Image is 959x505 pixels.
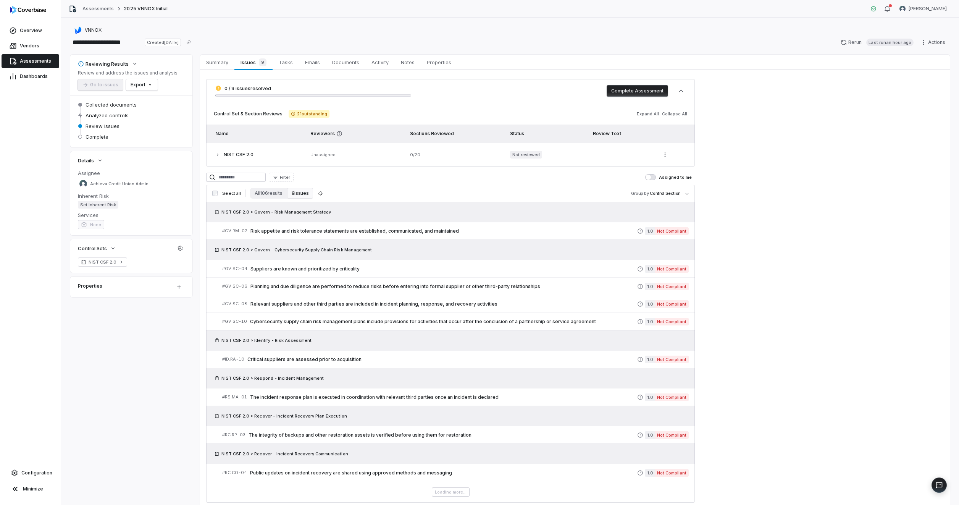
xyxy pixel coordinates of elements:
div: - [593,152,650,158]
span: Unassigned [310,152,336,157]
button: Complete Assessment [607,85,668,97]
span: 1.0 [645,469,655,477]
span: # ID.RA-10 [222,356,244,362]
span: Not Compliant [655,318,689,325]
span: Emails [302,57,323,67]
button: Expand All [634,107,661,121]
span: NIST CSF 2.0 > Respond - Incident Management [221,375,324,381]
span: Not Compliant [655,431,689,439]
span: # GV.SC-08 [222,301,247,307]
span: 0 / 20 [410,152,420,157]
dt: Services [78,212,185,219]
span: Status [510,131,524,136]
span: Review Text [593,131,621,136]
span: 21 outstanding [289,110,329,118]
span: 1.0 [645,431,655,439]
button: Details [76,154,105,167]
button: Minimize [3,481,58,497]
a: Dashboards [2,70,59,83]
span: Review issues [86,123,119,129]
a: #RS.MA-01The incident response plan is executed in coordination with relevant third parties once ... [222,388,689,406]
button: All 106 results [250,188,287,199]
span: Sections Reviewed [410,131,454,136]
a: #GV.SC-10Cybersecurity supply chain risk management plans include provisions for activities that ... [222,313,689,330]
p: Review and address the issues and analysis [78,70,178,76]
span: Not Compliant [655,356,689,363]
button: RerunLast runan hour ago [836,37,918,48]
a: #GV.RM-02Risk appetite and risk tolerance statements are established, communicated, and maintaine... [222,222,689,240]
span: # GV.SC-10 [222,319,247,324]
span: 2025 VNNOX Initial [124,6,168,12]
button: 9 issues [287,188,313,199]
a: Vendors [2,39,59,53]
a: #ID.RA-10Critical suppliers are assessed prior to acquisition1.0Not Compliant [222,351,689,368]
button: Control Sets [76,241,118,255]
span: Not Compliant [655,300,689,308]
span: Dashboards [20,73,48,79]
span: # GV.SC-06 [222,283,247,289]
span: Filter [280,175,290,180]
button: Collapse All [660,107,689,121]
span: Risk appetite and risk tolerance statements are established, communicated, and maintained [250,228,637,234]
span: # RC.CO-04 [222,470,247,476]
button: Copy link [182,36,195,49]
span: Control Set & Section Reviews [214,111,283,117]
span: 1.0 [645,318,655,325]
span: Documents [329,57,362,67]
span: Summary [203,57,231,67]
span: # RC.RP-03 [222,432,245,438]
a: Configuration [3,466,58,480]
span: NIST CSF 2.0 [89,259,116,265]
span: Activity [368,57,392,67]
span: Control Sets [78,245,107,252]
span: # RS.MA-01 [222,394,247,400]
span: Planning and due diligence are performed to reduce risks before entering into formal supplier or ... [250,283,637,290]
span: Tasks [276,57,296,67]
span: Vendors [20,43,39,49]
span: # GV.SC-04 [222,266,247,272]
a: #GV.SC-04Suppliers are known and prioritized by criticality1.0Not Compliant [222,260,689,277]
span: NIST CSF 2.0 > Govern - Risk Management Strategy [221,209,331,215]
span: The incident response plan is executed in coordination with relevant third parties once an incide... [250,394,637,400]
button: Actions [918,37,950,48]
span: Last run an hour ago [866,39,914,46]
span: Overview [20,28,42,34]
span: Issues [237,57,269,68]
span: 0 / 9 issues resolved [224,86,271,91]
dt: Inherent Risk [78,193,185,199]
button: https://en.vnnox.com/VNNOX [72,23,104,37]
a: #GV.SC-08Relevant suppliers and other third parties are included in incident planning, response, ... [222,295,689,312]
a: #RC.RP-03The integrity of backups and other restoration assets is verified before using them for ... [222,426,689,443]
input: Select all [212,191,218,196]
span: Configuration [21,470,52,476]
span: 1.0 [645,227,655,235]
span: Reviewers [310,131,401,137]
label: Assigned to me [645,174,692,180]
span: Assessments [20,58,51,64]
span: Created [DATE] [145,39,181,46]
span: Analyzed controls [86,112,129,119]
span: Relevant suppliers and other third parties are included in incident planning, response, and recov... [250,301,637,307]
a: #GV.SC-06Planning and due diligence are performed to reduce risks before entering into formal sup... [222,278,689,295]
span: Public updates on incident recovery are shared using approved methods and messaging [250,470,637,476]
span: Set Inherent Risk [78,201,118,209]
span: Group by [631,191,649,196]
span: 1.0 [645,300,655,308]
span: 1.0 [645,265,655,273]
span: Cybersecurity supply chain risk management plans include provisions for activities that occur aft... [250,319,637,325]
span: Critical suppliers are assessed prior to acquisition [247,356,637,363]
span: NIST CSF 2.0 > Recover - Incident Recovery Plan Execution [221,413,347,419]
img: logo-D7KZi-bG.svg [10,6,46,14]
span: Select all [222,191,241,196]
span: Suppliers are known and prioritized by criticality [250,266,637,272]
span: 1.0 [645,356,655,363]
span: # GV.RM-02 [222,228,247,234]
span: Minimize [23,486,43,492]
span: NIST CSF 2.0 > Recover - Incident Recovery Communication [221,451,348,457]
span: NIST CSF 2.0 [224,152,253,157]
span: Not reviewed [510,151,542,159]
span: Not Compliant [655,469,689,477]
span: Collected documents [86,101,137,108]
span: [PERSON_NAME] [909,6,947,12]
span: Achieva Credit Union Admin [90,181,149,187]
